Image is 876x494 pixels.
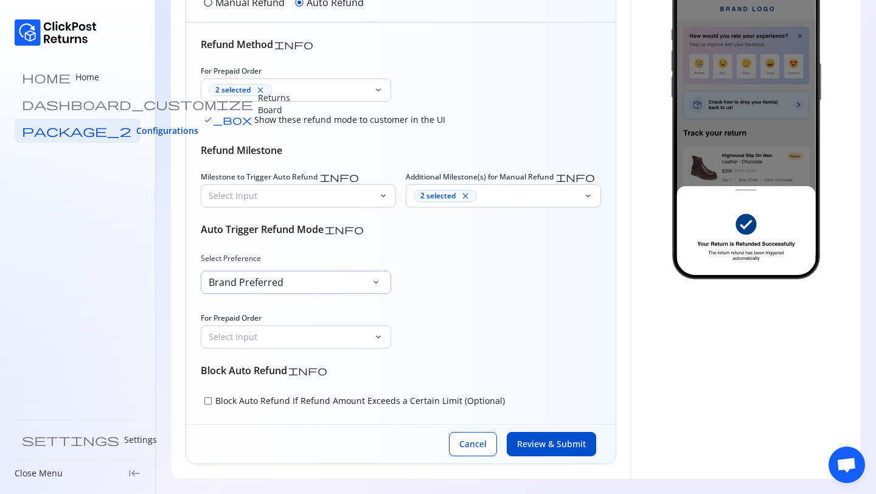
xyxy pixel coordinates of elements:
[517,438,586,450] span: Review & Submit
[288,366,327,375] span: info
[201,251,391,266] span: Select Preference
[258,92,290,116] p: Returns Board
[325,224,364,234] span: info
[374,332,383,342] span: keyboard_arrow_down
[15,467,141,479] div: Close Menukeyboard_tab_rtl
[255,85,265,95] span: close
[128,467,141,479] span: keyboard_tab_rtl
[209,274,283,291] span: Brand Preferred
[22,98,253,110] span: dashboard_customize
[201,363,287,378] h6: Block Auto Refund
[209,190,374,202] p: Select Input
[507,432,596,456] button: Review & Submit
[829,447,861,479] div: Open chat
[201,222,324,237] h6: Auto Trigger Refund Mode
[213,395,505,407] p: Block Auto Refund If Refund Amount Exceeds a Certain Limit (Optional)
[22,434,119,446] span: settings
[449,432,497,456] button: Cancel
[556,172,595,182] span: info
[215,85,251,95] span: 2 selected
[583,191,593,201] span: keyboard_arrow_down
[201,313,262,323] span: For Prepaid Order
[378,191,388,201] span: keyboard_arrow_down
[136,125,198,137] span: Configurations
[320,172,359,182] span: info
[75,71,99,83] p: Home
[15,428,141,452] a: settings Settings
[15,467,63,479] p: Close Menu
[22,71,71,83] span: home
[15,65,141,89] a: home Home
[15,119,141,143] a: package_2 Configurations
[15,92,141,116] a: dashboard_customize Returns Board
[459,438,487,450] span: Cancel
[201,143,601,158] h6: Refund Milestone
[406,172,554,182] span: Additional Milestone(s) for Manual Refund
[201,37,273,52] h6: Refund Method
[201,66,262,76] span: For Prepaid Order
[371,277,381,287] span: keyboard_arrow_down
[274,40,313,49] span: info
[374,85,383,95] span: keyboard_arrow_down
[201,172,318,182] span: Milestone to Trigger Auto Refund
[201,111,448,128] button: Show these refund mode to customer in the UI
[209,331,369,343] p: Select Input
[124,434,157,446] p: Settings
[22,125,131,137] span: package_2
[15,19,97,46] img: Logo
[203,115,252,125] span: check_box
[461,191,470,201] span: close
[203,396,213,406] span: check_box_outline_blank
[201,392,507,409] button: Block Auto Refund If Refund Amount Exceeds a Certain Limit (Optional)
[420,191,456,201] span: 2 selected
[252,114,445,126] p: Show these refund mode to customer in the UI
